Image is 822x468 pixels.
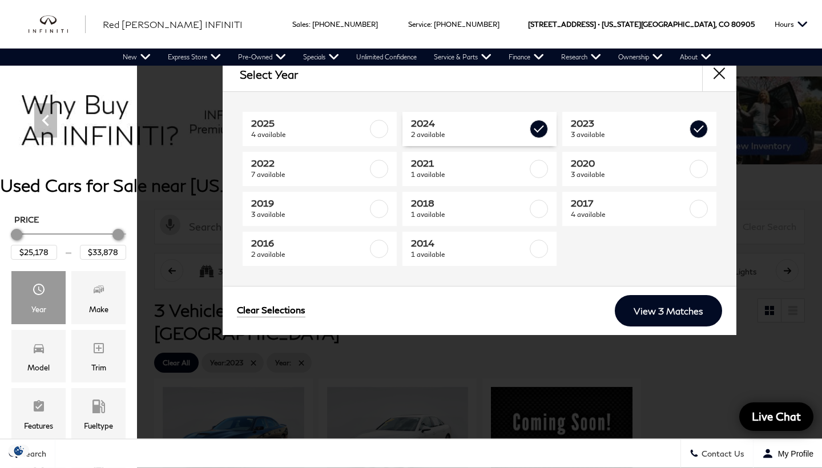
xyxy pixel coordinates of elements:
[312,20,378,29] a: [PHONE_NUMBER]
[571,158,687,169] span: 2020
[229,49,295,66] a: Pre-Owned
[411,209,527,220] span: 1 available
[251,249,368,260] span: 2 available
[671,49,720,66] a: About
[746,409,807,423] span: Live Chat
[434,20,499,29] a: [PHONE_NUMBER]
[14,215,123,225] h5: Price
[251,118,368,129] span: 2025
[29,15,86,34] a: infiniti
[571,197,687,209] span: 2017
[31,303,46,316] div: Year
[773,449,813,458] span: My Profile
[103,18,243,31] a: Red [PERSON_NAME] INFINITI
[251,197,368,209] span: 2019
[71,271,126,324] div: MakeMake
[402,192,557,226] a: 20181 available
[251,158,368,169] span: 2022
[402,232,557,266] a: 20141 available
[92,338,106,361] span: Trim
[402,152,557,186] a: 20211 available
[739,402,813,431] a: Live Chat
[309,20,311,29] span: :
[528,20,755,29] a: [STREET_ADDRESS] • [US_STATE][GEOGRAPHIC_DATA], CO 80905
[6,445,32,457] img: Opt-Out Icon
[11,271,66,324] div: YearYear
[411,197,527,209] span: 2018
[571,118,687,129] span: 2023
[18,449,46,459] span: Search
[240,68,298,80] h2: Select Year
[411,237,527,249] span: 2014
[402,112,557,146] a: 20242 available
[251,209,368,220] span: 3 available
[571,169,687,180] span: 3 available
[103,19,243,30] span: Red [PERSON_NAME] INFINITI
[89,303,108,316] div: Make
[159,49,229,66] a: Express Store
[411,118,527,129] span: 2024
[411,249,527,260] span: 1 available
[11,330,66,382] div: ModelModel
[243,232,397,266] a: 20162 available
[24,419,53,432] div: Features
[27,361,50,374] div: Model
[91,361,106,374] div: Trim
[80,245,126,260] input: Maximum
[114,49,159,66] a: New
[348,49,425,66] a: Unlimited Confidence
[295,49,348,66] a: Specials
[11,229,22,240] div: Minimum Price
[92,280,106,302] span: Make
[92,397,106,419] span: Fueltype
[251,169,368,180] span: 7 available
[702,57,736,91] button: close
[32,338,46,361] span: Model
[11,388,66,441] div: FeaturesFeatures
[243,152,397,186] a: 20227 available
[292,20,309,29] span: Sales
[243,112,397,146] a: 20254 available
[71,330,126,382] div: TrimTrim
[112,229,124,240] div: Maximum Price
[562,152,716,186] a: 20203 available
[237,304,305,318] a: Clear Selections
[699,449,744,459] span: Contact Us
[251,129,368,140] span: 4 available
[500,49,553,66] a: Finance
[610,49,671,66] a: Ownership
[34,103,57,138] div: Previous
[11,225,126,260] div: Price
[411,129,527,140] span: 2 available
[753,439,822,468] button: Open user profile menu
[430,20,432,29] span: :
[562,112,716,146] a: 20233 available
[411,169,527,180] span: 1 available
[571,129,687,140] span: 3 available
[6,445,32,457] section: Click to Open Cookie Consent Modal
[571,209,687,220] span: 4 available
[243,192,397,226] a: 20193 available
[84,419,113,432] div: Fueltype
[553,49,610,66] a: Research
[411,158,527,169] span: 2021
[114,49,720,66] nav: Main Navigation
[425,49,500,66] a: Service & Parts
[32,280,46,302] span: Year
[29,15,86,34] img: INFINITI
[71,388,126,441] div: FueltypeFueltype
[615,295,722,326] a: View 3 Matches
[32,397,46,419] span: Features
[11,245,57,260] input: Minimum
[562,192,716,226] a: 20174 available
[408,20,430,29] span: Service
[251,237,368,249] span: 2016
